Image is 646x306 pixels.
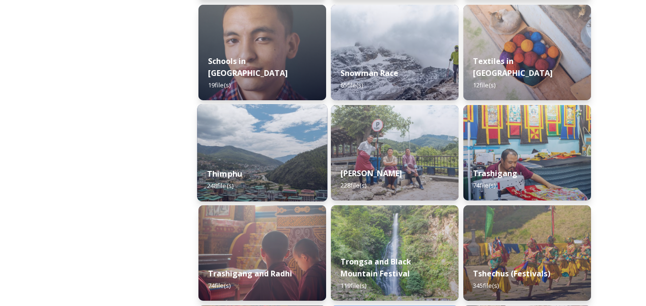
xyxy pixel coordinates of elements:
[207,169,242,179] strong: Thimphu
[463,5,591,100] img: _SCH9806.jpg
[340,281,366,290] span: 119 file(s)
[473,56,553,78] strong: Textiles in [GEOGRAPHIC_DATA]
[340,68,398,78] strong: Snowman Race
[208,56,288,78] strong: Schools in [GEOGRAPHIC_DATA]
[331,205,459,301] img: 2022-10-01%252018.12.56.jpg
[473,81,495,89] span: 12 file(s)
[198,5,326,100] img: _SCH2151_FINAL_RGB.jpg
[473,181,495,190] span: 74 file(s)
[463,105,591,200] img: Trashigang%2520and%2520Rangjung%2520060723%2520by%2520Amp%2520Sripimanwat-66.jpg
[340,168,402,179] strong: [PERSON_NAME]
[473,268,550,279] strong: Tshechus (Festivals)
[207,181,233,190] span: 248 file(s)
[197,104,327,201] img: Thimphu%2520190723%2520by%2520Amp%2520Sripimanwat-43.jpg
[473,281,499,290] span: 345 file(s)
[340,181,366,190] span: 228 file(s)
[463,205,591,301] img: Dechenphu%2520Festival14.jpg
[208,281,230,290] span: 74 file(s)
[208,81,230,89] span: 19 file(s)
[198,205,326,301] img: Trashigang%2520and%2520Rangjung%2520060723%2520by%2520Amp%2520Sripimanwat-32.jpg
[340,256,411,279] strong: Trongsa and Black Mountain Festival
[331,105,459,200] img: Trashi%2520Yangtse%2520090723%2520by%2520Amp%2520Sripimanwat-187.jpg
[473,168,517,179] strong: Trashigang
[331,5,459,100] img: Snowman%2520Race41.jpg
[340,81,363,89] span: 65 file(s)
[208,268,292,279] strong: Trashigang and Radhi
